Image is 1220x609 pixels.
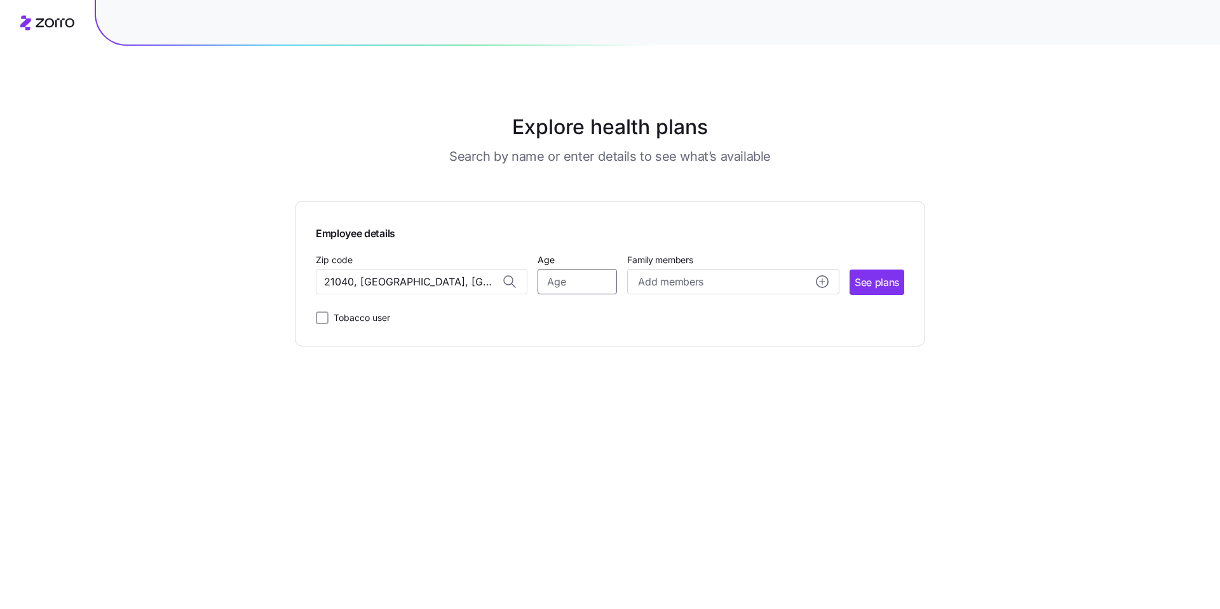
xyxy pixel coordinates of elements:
[329,310,390,325] label: Tobacco user
[316,269,527,294] input: Zip code
[327,112,894,142] h1: Explore health plans
[855,275,899,291] span: See plans
[538,253,555,267] label: Age
[627,254,839,266] span: Family members
[316,253,353,267] label: Zip code
[449,147,771,165] h3: Search by name or enter details to see what’s available
[816,275,829,288] svg: add icon
[627,269,839,294] button: Add membersadd icon
[850,270,904,295] button: See plans
[538,269,617,294] input: Age
[316,222,904,242] span: Employee details
[638,274,703,290] span: Add members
